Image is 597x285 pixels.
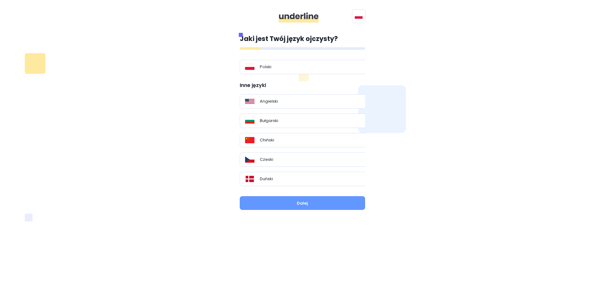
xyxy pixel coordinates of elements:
[260,64,271,70] p: Polski
[240,82,370,89] p: Inne języki
[260,137,274,143] p: Chiński
[240,34,365,44] p: Jaki jest Twój język ojczysty?
[260,98,278,104] p: Angielski
[245,137,254,143] img: Flag_of_the_People%27s_Republic_of_China.svg
[260,118,278,124] p: Bułgarski
[260,176,273,182] p: Duński
[245,64,254,70] img: Flag_of_Poland.svg
[245,118,254,124] img: Flag_of_Bulgaria.svg
[240,196,365,210] button: Dalej
[245,98,254,104] img: Flag_of_the_United_States.svg
[355,14,363,19] img: svg+xml;base64,PHN2ZyB4bWxucz0iaHR0cDovL3d3dy53My5vcmcvMjAwMC9zdmciIGlkPSJGbGFnIG9mIFBvbGFuZCIgdm...
[279,13,319,23] img: ddgMu+Zv+CXDCfumCWfsmuPlDdRfDDxAd9LAAAAAAElFTkSuQmCC
[245,156,254,163] img: Flag_of_the_Czech_Republic.svg
[245,176,254,182] img: Flag_of_Denmark.svg
[260,156,273,163] p: Czeski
